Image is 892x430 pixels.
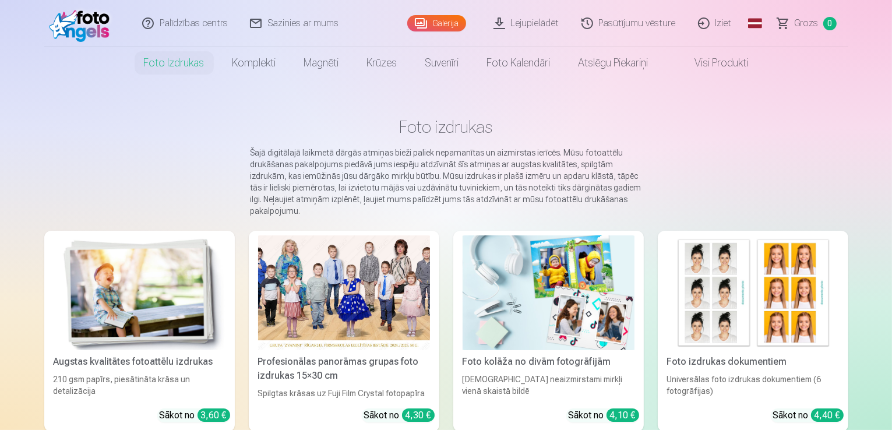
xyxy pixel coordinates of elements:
a: Magnēti [290,47,353,79]
div: 4,40 € [811,408,844,422]
span: Grozs [795,16,819,30]
div: Sākot no [160,408,230,422]
div: Spilgtas krāsas uz Fuji Film Crystal fotopapīra [253,387,435,399]
div: Sākot no [773,408,844,422]
img: /fa4 [49,5,116,42]
p: Šajā digitālajā laikmetā dārgās atmiņas bieži paliek nepamanītas un aizmirstas ierīcēs. Mūsu foto... [251,147,642,217]
h1: Foto izdrukas [54,117,839,138]
a: Galerija [407,15,466,31]
div: 210 gsm papīrs, piesātināta krāsa un detalizācija [49,373,230,399]
a: Krūzes [353,47,411,79]
div: Foto izdrukas dokumentiem [662,355,844,369]
div: Universālas foto izdrukas dokumentiem (6 fotogrāfijas) [662,373,844,399]
a: Foto kalendāri [473,47,565,79]
div: Sākot no [364,408,435,422]
a: Suvenīri [411,47,473,79]
div: 4,30 € [402,408,435,422]
a: Foto izdrukas [130,47,218,79]
img: Foto izdrukas dokumentiem [667,235,839,350]
a: Visi produkti [662,47,763,79]
div: Sākot no [569,408,639,422]
div: [DEMOGRAPHIC_DATA] neaizmirstami mirkļi vienā skaistā bildē [458,373,639,399]
div: Augstas kvalitātes fotoattēlu izdrukas [49,355,230,369]
a: Atslēgu piekariņi [565,47,662,79]
span: 0 [823,17,837,30]
img: Augstas kvalitātes fotoattēlu izdrukas [54,235,225,350]
div: Profesionālas panorāmas grupas foto izdrukas 15×30 cm [253,355,435,383]
a: Komplekti [218,47,290,79]
img: Foto kolāža no divām fotogrāfijām [463,235,634,350]
div: Foto kolāža no divām fotogrāfijām [458,355,639,369]
div: 3,60 € [198,408,230,422]
div: 4,10 € [607,408,639,422]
